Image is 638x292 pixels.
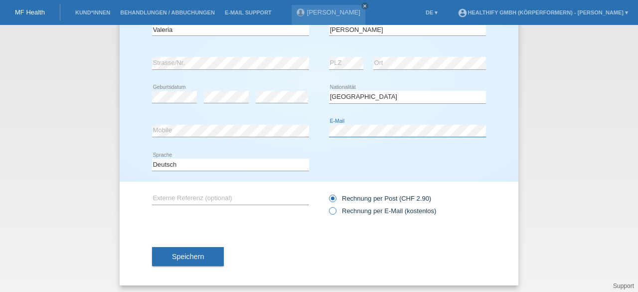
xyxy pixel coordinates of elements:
input: Rechnung per Post (CHF 2.90) [329,195,335,207]
a: Behandlungen / Abbuchungen [115,9,220,15]
a: MF Health [15,8,45,16]
i: close [362,3,367,8]
a: [PERSON_NAME] [307,8,360,16]
i: account_circle [458,8,468,18]
label: Rechnung per Post (CHF 2.90) [329,195,431,202]
a: close [361,2,368,9]
a: E-Mail Support [220,9,277,15]
a: Support [613,283,634,290]
a: DE ▾ [421,9,443,15]
input: Rechnung per E-Mail (kostenlos) [329,207,335,220]
a: Kund*innen [70,9,115,15]
a: account_circleHealthify GmbH (Körperformern) - [PERSON_NAME] ▾ [453,9,633,15]
label: Rechnung per E-Mail (kostenlos) [329,207,436,215]
span: Speichern [172,253,204,261]
button: Speichern [152,247,224,266]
